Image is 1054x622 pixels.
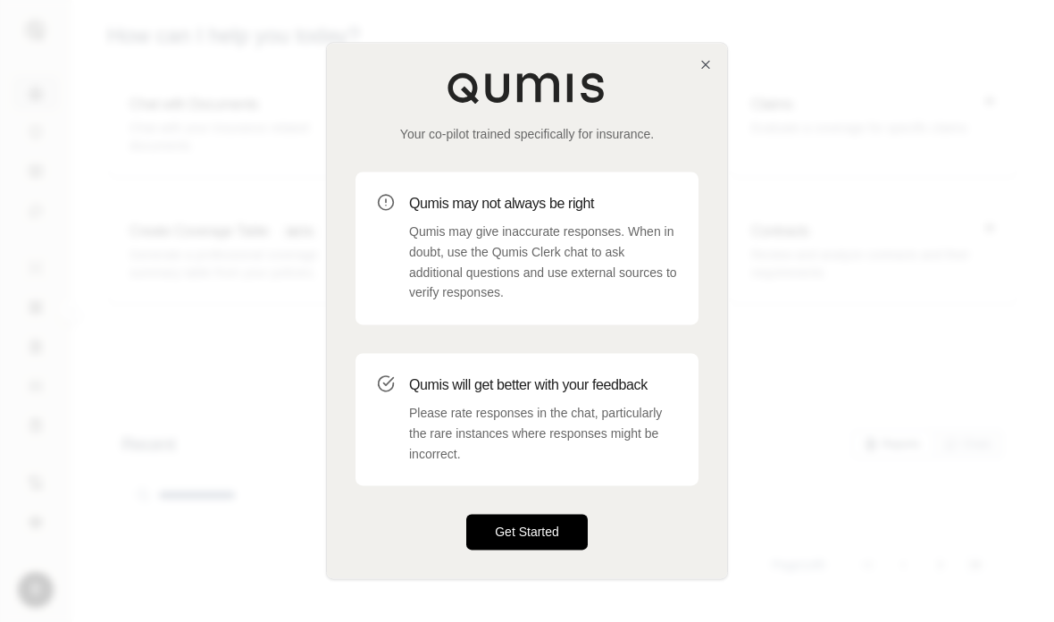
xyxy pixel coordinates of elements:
h3: Qumis will get better with your feedback [409,374,677,396]
button: Get Started [466,515,588,551]
h3: Qumis may not always be right [409,193,677,214]
p: Please rate responses in the chat, particularly the rare instances where responses might be incor... [409,403,677,464]
img: Qumis Logo [447,71,607,104]
p: Qumis may give inaccurate responses. When in doubt, use the Qumis Clerk chat to ask additional qu... [409,222,677,303]
p: Your co-pilot trained specifically for insurance. [356,125,698,143]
